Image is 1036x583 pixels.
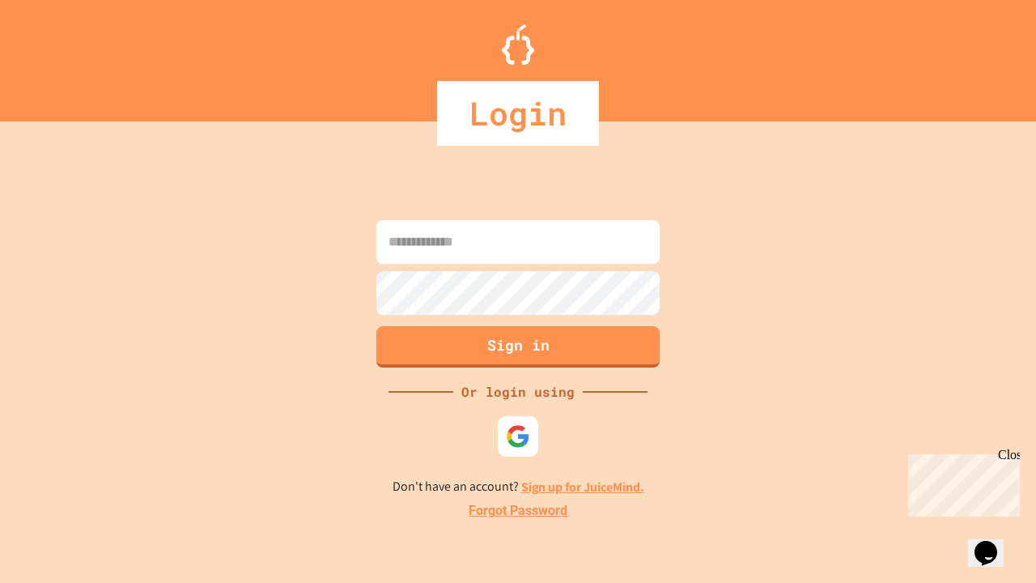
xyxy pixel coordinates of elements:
iframe: chat widget [902,448,1020,517]
a: Forgot Password [469,501,567,521]
img: google-icon.svg [506,424,530,449]
p: Don't have an account? [393,477,644,497]
div: Chat with us now!Close [6,6,112,103]
iframe: chat widget [968,518,1020,567]
div: Or login using [453,382,583,402]
div: Login [437,81,599,146]
img: Logo.svg [502,24,534,65]
button: Sign in [376,326,660,368]
a: Sign up for JuiceMind. [521,479,644,496]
